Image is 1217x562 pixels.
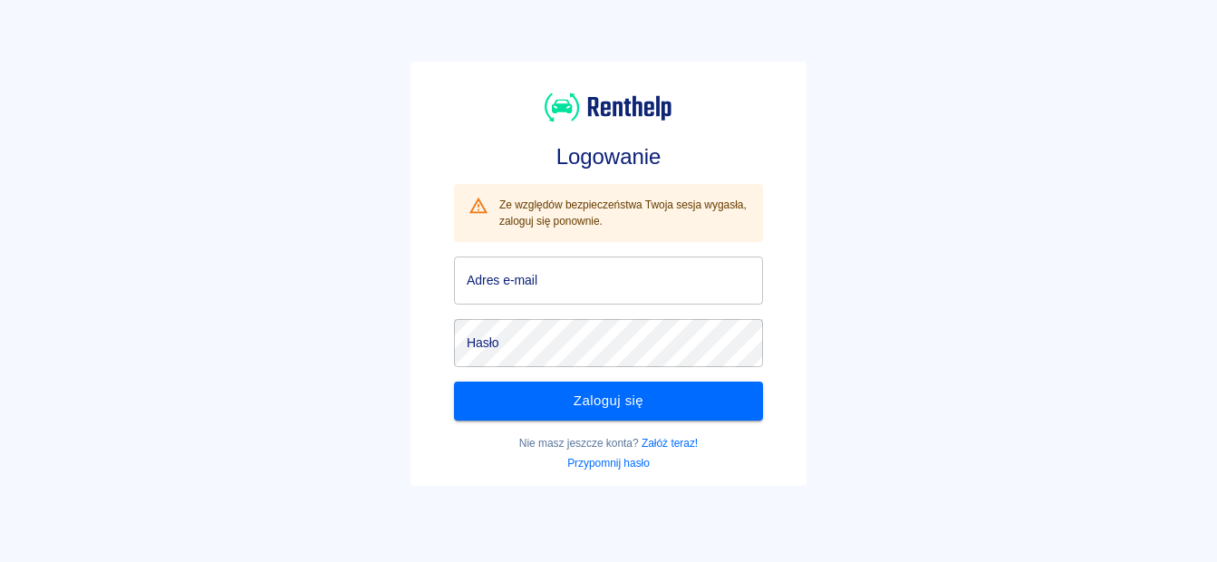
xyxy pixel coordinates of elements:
[454,382,763,420] button: Zaloguj się
[454,435,763,451] p: Nie masz jeszcze konta?
[545,91,671,124] img: Renthelp logo
[454,144,763,170] h3: Logowanie
[567,457,650,470] a: Przypomnij hasło
[499,189,749,237] div: Ze względów bezpieczeństwa Twoja sesja wygasła, zaloguj się ponownie.
[642,437,698,450] a: Załóż teraz!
